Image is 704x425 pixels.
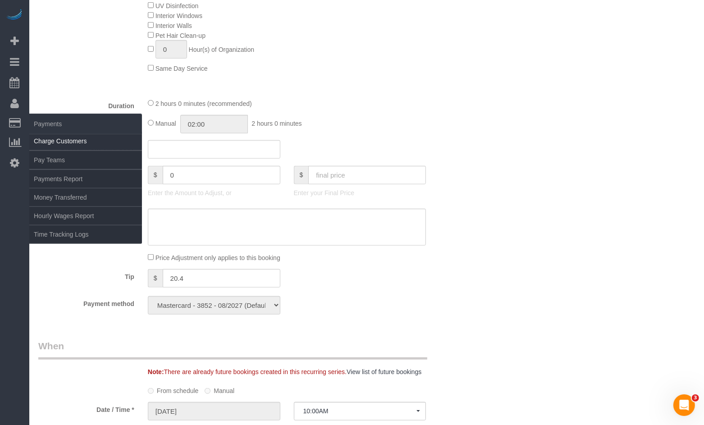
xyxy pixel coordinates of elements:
iframe: Intercom live chat [673,394,695,416]
span: UV Disinfection [155,2,199,9]
label: From schedule [148,383,199,395]
input: Manual [205,388,210,394]
legend: When [38,339,427,360]
ul: Payments [29,132,142,244]
input: final price [308,166,426,184]
span: 2 hours 0 minutes (recommended) [155,100,252,107]
div: There are already future bookings created in this recurring series. [141,367,469,376]
span: $ [148,166,163,184]
a: Pay Teams [29,151,142,169]
input: From schedule [148,388,154,394]
span: Pet Hair Clean-up [155,32,206,39]
span: Manual [155,120,176,127]
img: Automaid Logo [5,9,23,22]
a: Payments Report [29,170,142,188]
input: MM/DD/YYYY [148,402,280,420]
p: Enter the Amount to Adjust, or [148,188,280,197]
span: $ [148,269,163,288]
label: Duration [32,98,141,110]
span: Interior Walls [155,22,192,29]
a: View list of future bookings [347,368,421,375]
span: Interior Windows [155,12,202,19]
span: Same Day Service [155,65,208,72]
a: Charge Customers [29,132,142,150]
span: Price Adjustment only applies to this booking [155,254,280,261]
a: Hourly Wages Report [29,207,142,225]
p: Enter your Final Price [294,188,426,197]
label: Date / Time * [32,402,141,414]
span: 2 hours 0 minutes [251,120,302,127]
button: 10:00AM [294,402,426,420]
a: Money Transferred [29,188,142,206]
a: Time Tracking Logs [29,225,142,243]
span: 3 [692,394,699,402]
label: Tip [32,269,141,281]
span: $ [294,166,309,184]
span: Hour(s) of Organization [189,46,255,53]
label: Payment method [32,296,141,308]
label: Manual [205,383,234,395]
span: 10:00AM [303,407,417,415]
span: Payments [29,114,142,134]
strong: Note: [148,368,164,375]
